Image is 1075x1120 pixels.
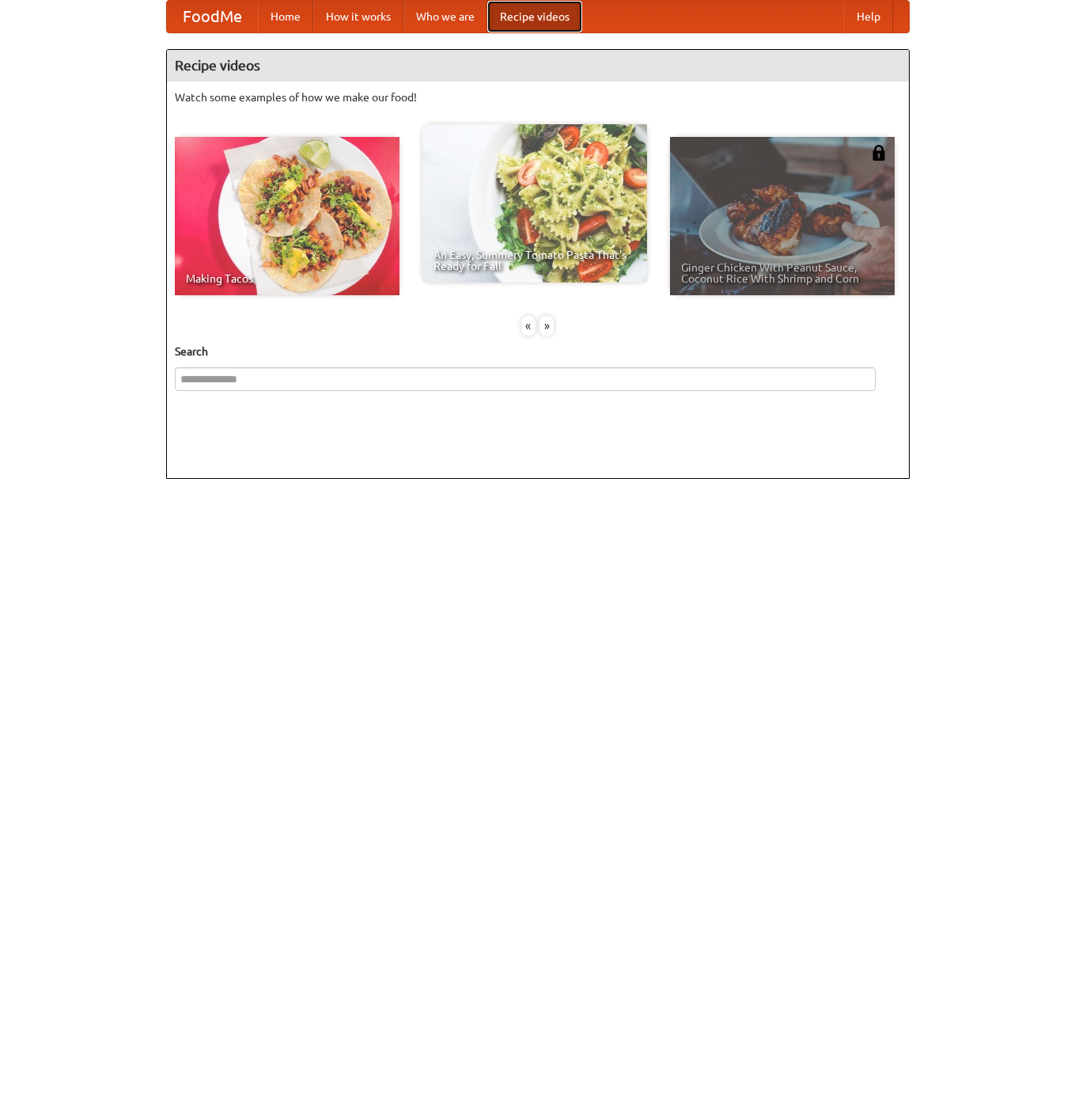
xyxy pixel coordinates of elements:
a: Home [258,1,313,32]
span: An Easy, Summery Tomato Pasta That's Ready for Fall [433,249,636,271]
a: Making Tacos [175,137,399,295]
a: Recipe videos [487,1,582,32]
img: 483408.png [871,145,887,161]
h4: Recipe videos [167,50,909,82]
a: Who we are [403,1,487,32]
div: « [521,316,536,336]
h5: Search [175,344,901,359]
a: How it works [313,1,403,32]
div: » [539,316,554,336]
p: Watch some examples of how we make our food! [175,89,901,105]
a: FoodMe [167,1,258,32]
span: Making Tacos [186,273,388,284]
a: Help [844,1,893,32]
a: An Easy, Summery Tomato Pasta That's Ready for Fall [422,124,647,283]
